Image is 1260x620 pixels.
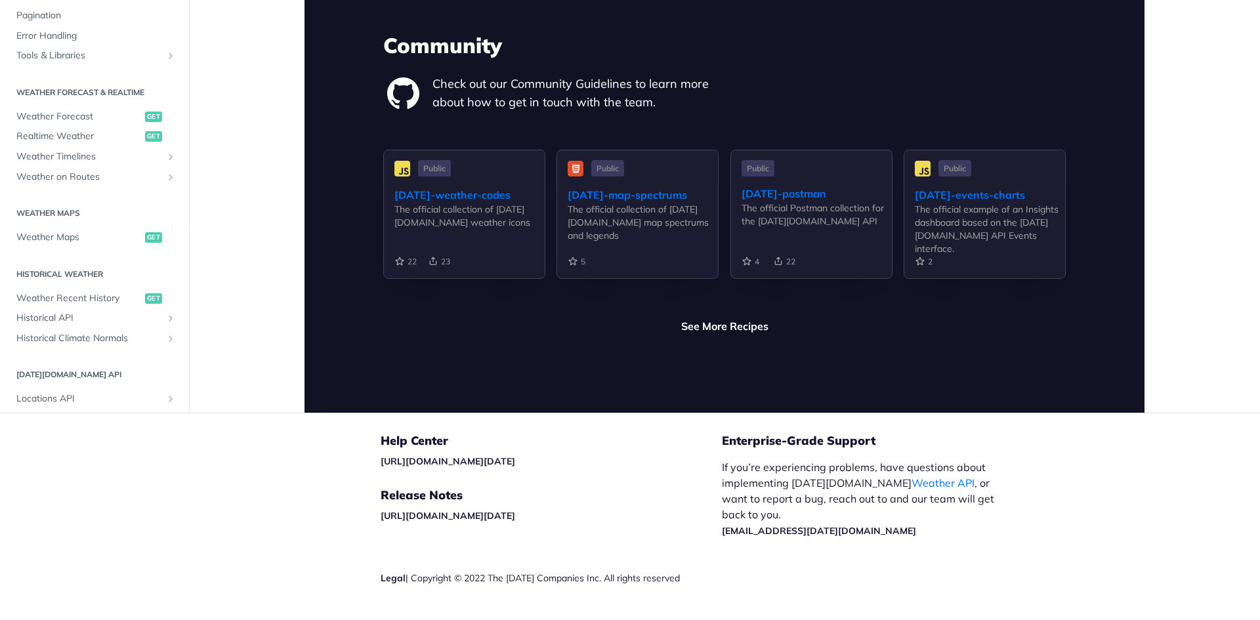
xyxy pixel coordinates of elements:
a: See More Recipes [681,318,768,334]
span: Historical Climate Normals [16,332,162,345]
a: Weather API [912,476,975,489]
h5: Help Center [381,433,722,449]
a: Historical APIShow subpages for Historical API [10,308,179,328]
h2: Weather Forecast & realtime [10,87,179,98]
span: Pagination [16,9,176,22]
div: [DATE]-map-spectrums [568,187,718,203]
span: Tools & Libraries [16,49,162,62]
a: [URL][DOMAIN_NAME][DATE] [381,510,515,522]
div: [DATE]-weather-codes [394,187,545,203]
a: Public [DATE]-map-spectrums The official collection of [DATE][DOMAIN_NAME] map spectrums and legends [556,150,719,300]
span: Public [938,160,971,176]
span: Weather Recent History [16,291,142,304]
h2: Weather Maps [10,207,179,219]
p: Check out our Community Guidelines to learn more about how to get in touch with the team. [432,75,724,112]
div: | Copyright © 2022 The [DATE] Companies Inc. All rights reserved [381,571,722,585]
h2: Historical Weather [10,268,179,279]
span: Public [742,160,774,176]
span: Public [418,160,451,176]
a: Tools & LibrariesShow subpages for Tools & Libraries [10,46,179,66]
a: Weather Mapsget [10,228,179,247]
span: Weather on Routes [16,170,162,183]
div: [DATE]-events-charts [915,187,1065,203]
p: If you’re experiencing problems, have questions about implementing [DATE][DOMAIN_NAME] , or want ... [722,459,1008,538]
span: get [145,131,162,142]
div: The official collection of [DATE][DOMAIN_NAME] map spectrums and legends [568,203,718,242]
a: Pagination [10,6,179,26]
span: get [145,232,162,243]
div: The official example of an Insights dashboard based on the [DATE][DOMAIN_NAME] API Events interface. [915,203,1065,255]
button: Show subpages for Weather Timelines [165,152,176,162]
button: Show subpages for Historical Climate Normals [165,333,176,344]
span: Historical API [16,312,162,325]
div: [DATE]-postman [742,186,892,201]
span: Insights API [16,413,162,426]
span: Weather Forecast [16,110,142,123]
a: Public [DATE]-weather-codes The official collection of [DATE][DOMAIN_NAME] weather icons [383,150,545,300]
span: Error Handling [16,30,176,43]
span: get [145,293,162,303]
a: Public [DATE]-postman The official Postman collection for the [DATE][DOMAIN_NAME] API [730,150,892,300]
span: Locations API [16,392,162,405]
a: Insights APIShow subpages for Insights API [10,409,179,429]
span: Weather Timelines [16,150,162,163]
a: Locations APIShow subpages for Locations API [10,389,179,409]
span: Public [591,160,624,176]
a: Weather Recent Historyget [10,288,179,308]
span: Realtime Weather [16,130,142,143]
span: Weather Maps [16,231,142,244]
h3: Community [383,31,1066,60]
span: get [145,112,162,122]
button: Show subpages for Historical API [165,313,176,323]
button: Show subpages for Tools & Libraries [165,51,176,61]
button: Show subpages for Weather on Routes [165,171,176,182]
a: [URL][DOMAIN_NAME][DATE] [381,455,515,467]
div: The official Postman collection for the [DATE][DOMAIN_NAME] API [742,201,892,228]
button: Show subpages for Locations API [165,394,176,404]
a: Weather on RoutesShow subpages for Weather on Routes [10,167,179,186]
a: [EMAIL_ADDRESS][DATE][DOMAIN_NAME] [722,525,916,537]
a: Error Handling [10,26,179,46]
a: Realtime Weatherget [10,127,179,146]
h5: Enterprise-Grade Support [722,433,1029,449]
a: Weather Forecastget [10,107,179,127]
a: Weather TimelinesShow subpages for Weather Timelines [10,147,179,167]
a: Public [DATE]-events-charts The official example of an Insights dashboard based on the [DATE][DOM... [904,150,1066,300]
h2: [DATE][DOMAIN_NAME] API [10,369,179,381]
a: Historical Climate NormalsShow subpages for Historical Climate Normals [10,329,179,348]
div: The official collection of [DATE][DOMAIN_NAME] weather icons [394,203,545,229]
h5: Release Notes [381,487,722,503]
a: Legal [381,572,406,584]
